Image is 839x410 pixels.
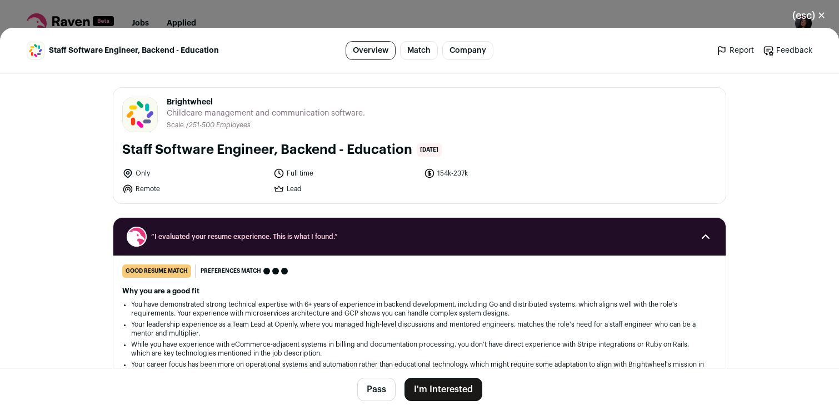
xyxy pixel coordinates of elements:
span: Brightwheel [167,97,365,108]
h1: Staff Software Engineer, Backend - Education [122,141,412,159]
span: Preferences match [201,266,261,277]
div: good resume match [122,264,191,278]
a: Feedback [763,45,812,56]
span: Childcare management and communication software. [167,108,365,119]
span: [DATE] [417,143,442,157]
img: 0c7207fa0409b34fb4e04f15c4f1c50d1873c18855e8e42b35aae4e3fdd5a805.jpg [27,42,44,59]
button: Pass [357,378,396,401]
a: Report [716,45,754,56]
li: Full time [273,168,418,179]
span: 251-500 Employees [189,122,251,128]
li: / [186,121,251,129]
span: “I evaluated your resume experience. This is what I found.” [151,232,688,241]
li: You have demonstrated strong technical expertise with 6+ years of experience in backend developme... [131,300,708,318]
li: Your leadership experience as a Team Lead at Openly, where you managed high-level discussions and... [131,320,708,338]
button: I'm Interested [404,378,482,401]
button: Close modal [779,3,839,28]
li: Remote [122,183,267,194]
li: While you have experience with eCommerce-adjacent systems in billing and documentation processing... [131,340,708,358]
li: Scale [167,121,186,129]
img: 0c7207fa0409b34fb4e04f15c4f1c50d1873c18855e8e42b35aae4e3fdd5a805.jpg [123,97,157,132]
li: Only [122,168,267,179]
a: Overview [346,41,396,60]
li: Lead [273,183,418,194]
span: Staff Software Engineer, Backend - Education [49,45,219,56]
li: 154k-237k [424,168,568,179]
a: Company [442,41,493,60]
a: Match [400,41,438,60]
h2: Why you are a good fit [122,287,717,296]
li: Your career focus has been more on operational systems and automation rather than educational tec... [131,360,708,378]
